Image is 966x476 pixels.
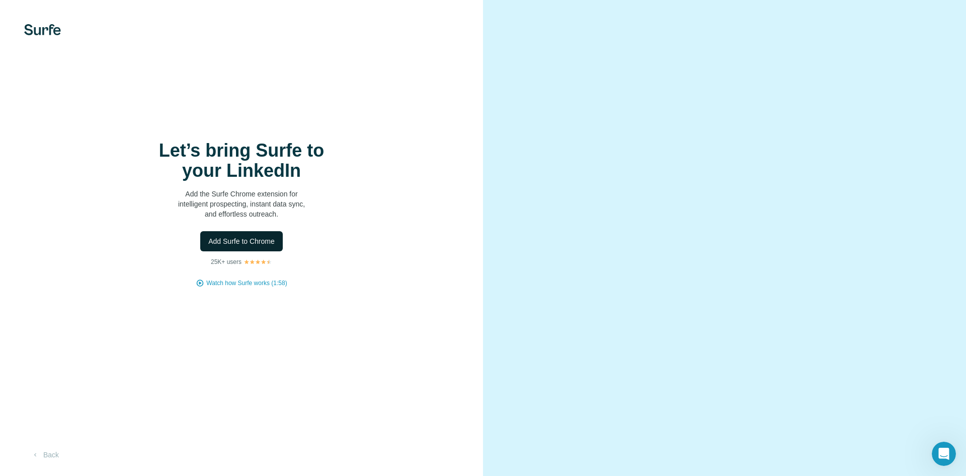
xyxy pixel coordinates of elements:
span: Home [15,339,35,347]
button: Help [151,314,201,355]
span: Help [168,339,184,347]
span: Add Surfe to Chrome [208,236,275,246]
span: Hello ☀️ ​ Still have questions about the Surfe plans and pricing shown? ​ Visit our Help Center,... [33,36,530,44]
span: News [116,339,135,347]
button: Watch how Surfe works (1:58) [206,279,287,288]
img: Surfe's logo [24,24,61,35]
div: • Just now [54,45,88,56]
button: News [101,314,151,355]
p: 25K+ users [211,257,242,266]
button: Messages [50,314,101,355]
iframe: Intercom live chat [932,442,956,466]
span: Messages [56,339,95,347]
h1: Messages [74,5,129,22]
div: Surfe [33,45,52,56]
img: Maryam avatar [19,44,31,56]
img: Rating Stars [244,259,272,265]
img: Christian avatar [15,36,27,48]
p: Add the Surfe Chrome extension for intelligent prospecting, instant data sync, and effortless out... [141,189,342,219]
div: Close [177,4,195,22]
button: Add Surfe to Chrome [200,231,283,251]
h1: Let’s bring Surfe to your LinkedIn [141,141,342,181]
img: Aurélie avatar [10,44,22,56]
button: Back [24,446,66,464]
